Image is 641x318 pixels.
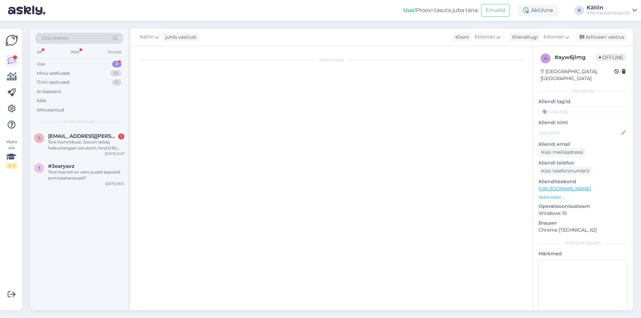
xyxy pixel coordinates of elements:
div: K [575,6,584,15]
span: Estonian [544,33,564,41]
div: KPG Kaubanduse OÜ [587,10,630,16]
p: Chrome [TECHNICAL_ID] [539,227,628,234]
button: Emailid [481,4,510,17]
div: Tere! Kas teil on veini pudeli kapsleid termokahanevaid? [48,169,124,181]
div: Tere hommikust. Soovin tellida helkurkangast ostukotti, hind 6.90, tootekood FH00865. Kuidas saab... [48,139,124,151]
span: silvi.tamela@gmail.com [48,133,118,139]
p: Kliendi telefon [539,160,628,167]
div: Kliendi info [539,88,628,94]
div: Vaata siia [5,139,17,169]
p: Brauser [539,220,628,227]
div: juhib vestlust [163,34,197,41]
input: Lisa nimi [539,129,620,136]
div: Uus [37,61,45,67]
div: Web [69,48,81,56]
p: Märkmed [539,250,628,257]
div: # ayw6jlmg [555,53,596,61]
div: Küsi meiliaadressi [539,148,586,157]
div: Kätlin [587,5,630,10]
div: [GEOGRAPHIC_DATA], [GEOGRAPHIC_DATA] [541,68,614,82]
div: Arhiveeri vestlus [576,33,627,42]
div: All [35,48,43,56]
div: Socials [106,48,123,56]
div: Arhiveeritud [37,107,64,113]
div: Proovi tasuta juba täna: [403,6,478,14]
span: s [38,135,40,140]
span: a [544,56,547,61]
div: [DATE] 9:47 [105,151,124,156]
input: Lisa tag [539,106,628,116]
p: Kliendi tag'id [539,98,628,105]
div: Minu vestlused [37,70,70,77]
span: 3 [38,166,40,171]
div: [PERSON_NAME] [539,240,628,246]
div: 2 [112,61,122,67]
p: Kliendi nimi [539,119,628,126]
p: Vaata edasi ... [539,194,628,200]
p: Klienditeekond [539,178,628,185]
div: 2 / 3 [5,163,17,169]
div: [DATE] 8:14 [105,181,124,186]
b: Uus! [403,7,416,13]
span: Kätlin [140,33,154,41]
p: Windows 10 [539,210,628,217]
div: AI Assistent [37,88,61,95]
span: #3earyavz [48,163,74,169]
div: 1 [118,133,124,139]
div: Kõik [37,97,46,104]
p: Kliendi email [539,141,628,148]
div: Klient [453,34,469,41]
a: [URL][DOMAIN_NAME] [539,186,591,192]
p: Operatsioonisüsteem [539,203,628,210]
div: Klienditugi [509,34,538,41]
div: Tiimi vestlused [37,79,69,86]
div: Vestlus algas [137,57,526,63]
span: Uued vestlused [64,118,95,124]
div: Aktiivne [518,4,559,16]
div: 0 [112,79,122,86]
div: 10 [110,70,122,77]
a: KätlinKPG Kaubanduse OÜ [587,5,637,16]
div: Küsi telefoninumbrit [539,167,592,176]
span: Otsi kliente [41,35,68,42]
img: Askly Logo [5,34,18,47]
span: Offline [596,54,626,61]
span: Estonian [475,33,495,41]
